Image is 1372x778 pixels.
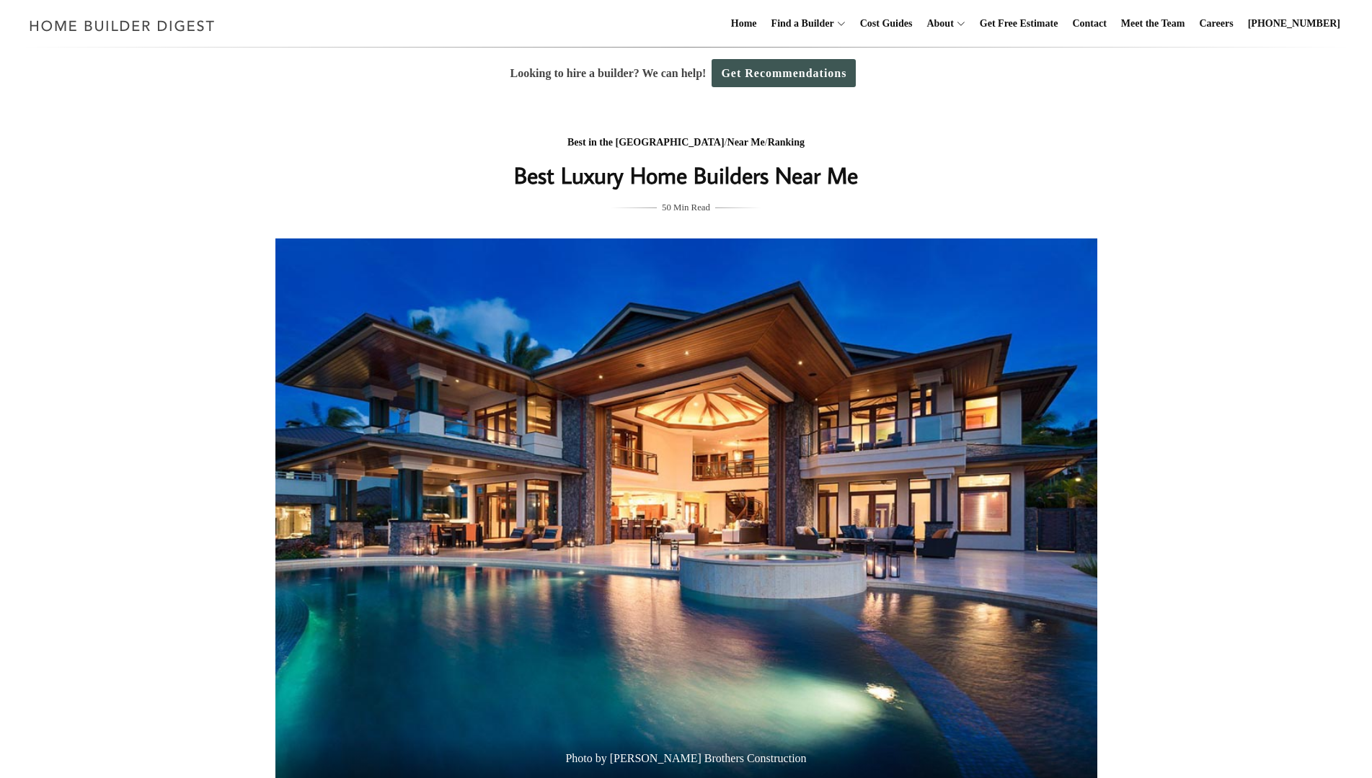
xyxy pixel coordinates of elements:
[662,200,710,215] span: 50 Min Read
[1194,1,1239,47] a: Careers
[854,1,919,47] a: Cost Guides
[1066,1,1112,47] a: Contact
[768,137,805,148] a: Ranking
[1115,1,1191,47] a: Meet the Team
[921,1,953,47] a: About
[1242,1,1346,47] a: [PHONE_NUMBER]
[725,1,763,47] a: Home
[727,137,765,148] a: Near Me
[399,158,974,192] h1: Best Luxury Home Builders Near Me
[399,134,974,152] div: / /
[974,1,1064,47] a: Get Free Estimate
[23,12,221,40] img: Home Builder Digest
[712,59,856,87] a: Get Recommendations
[766,1,834,47] a: Find a Builder
[567,137,725,148] a: Best in the [GEOGRAPHIC_DATA]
